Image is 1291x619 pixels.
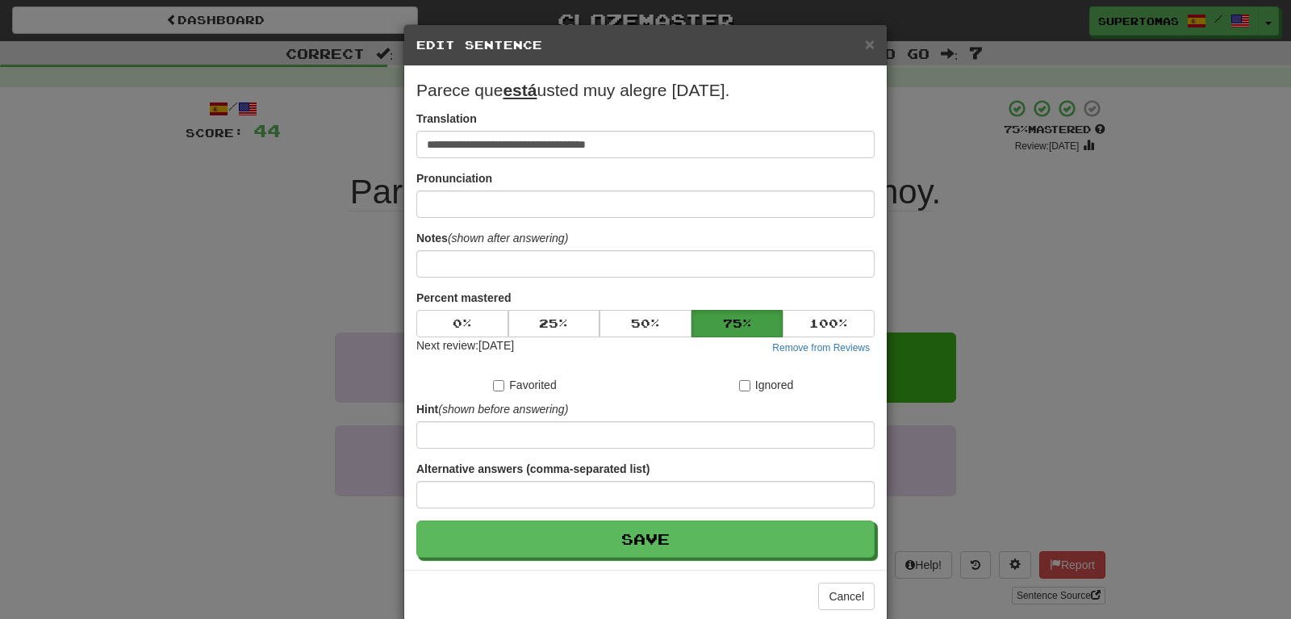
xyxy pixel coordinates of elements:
input: Favorited [493,380,504,391]
button: 100% [783,310,875,337]
button: 25% [508,310,600,337]
button: 50% [600,310,691,337]
div: Next review: [DATE] [416,337,514,357]
button: Close [865,36,875,52]
button: Cancel [818,583,875,610]
label: Notes [416,230,568,246]
button: Remove from Reviews [767,339,875,357]
em: (shown after answering) [448,232,568,245]
input: Ignored [739,380,750,391]
button: 0% [416,310,508,337]
div: Percent mastered [416,310,875,337]
em: (shown before answering) [438,403,568,416]
span: × [865,35,875,53]
h5: Edit Sentence [416,37,875,53]
p: Parece que usted muy alegre [DATE]. [416,78,875,102]
label: Hint [416,401,568,417]
label: Ignored [739,377,793,393]
label: Percent mastered [416,290,512,306]
label: Favorited [493,377,556,393]
button: 75% [691,310,783,337]
label: Alternative answers (comma-separated list) [416,461,650,477]
label: Translation [416,111,477,127]
label: Pronunciation [416,170,492,186]
button: Save [416,521,875,558]
u: está [503,81,537,99]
